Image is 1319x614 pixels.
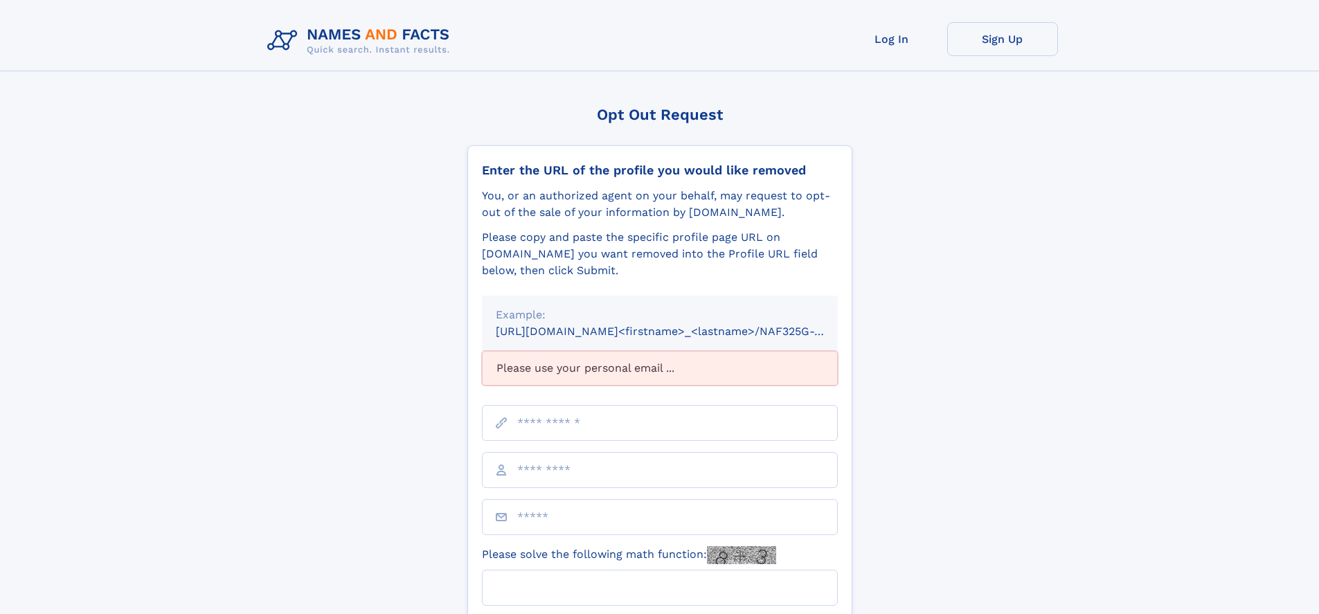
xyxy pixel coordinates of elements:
div: Enter the URL of the profile you would like removed [482,163,838,178]
div: Opt Out Request [467,106,852,123]
a: Log In [836,22,947,56]
a: Sign Up [947,22,1058,56]
small: [URL][DOMAIN_NAME]<firstname>_<lastname>/NAF325G-xxxxxxxx [496,325,864,338]
div: Example: [496,307,824,323]
div: Please copy and paste the specific profile page URL on [DOMAIN_NAME] you want removed into the Pr... [482,229,838,279]
label: Please solve the following math function: [482,546,776,564]
div: You, or an authorized agent on your behalf, may request to opt-out of the sale of your informatio... [482,188,838,221]
div: Please use your personal email ... [482,351,838,386]
img: Logo Names and Facts [262,22,461,60]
